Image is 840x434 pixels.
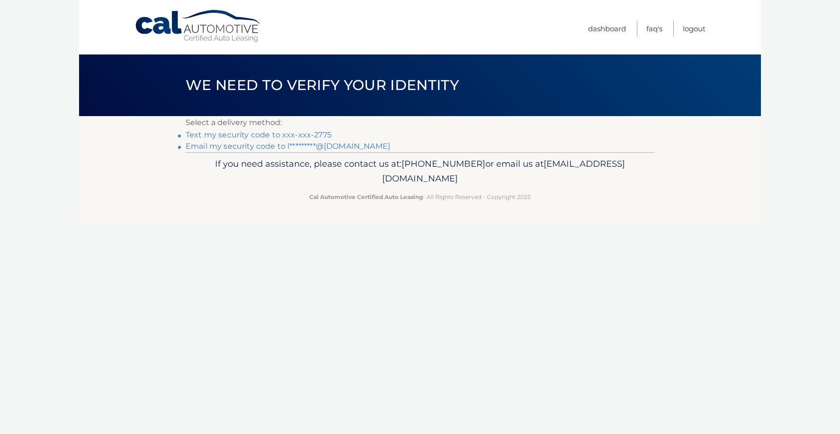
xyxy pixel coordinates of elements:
strong: Cal Automotive Certified Auto Leasing [309,193,423,200]
a: Dashboard [588,21,626,36]
a: Logout [683,21,706,36]
span: We need to verify your identity [186,76,459,94]
p: Select a delivery method: [186,116,654,129]
a: FAQ's [646,21,662,36]
a: Email my security code to l*********@[DOMAIN_NAME] [186,142,390,151]
a: Cal Automotive [134,9,262,43]
a: Text my security code to xxx-xxx-2775 [186,130,331,139]
p: - All Rights Reserved - Copyright 2025 [192,192,648,202]
span: [PHONE_NUMBER] [402,158,485,169]
p: If you need assistance, please contact us at: or email us at [192,156,648,187]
